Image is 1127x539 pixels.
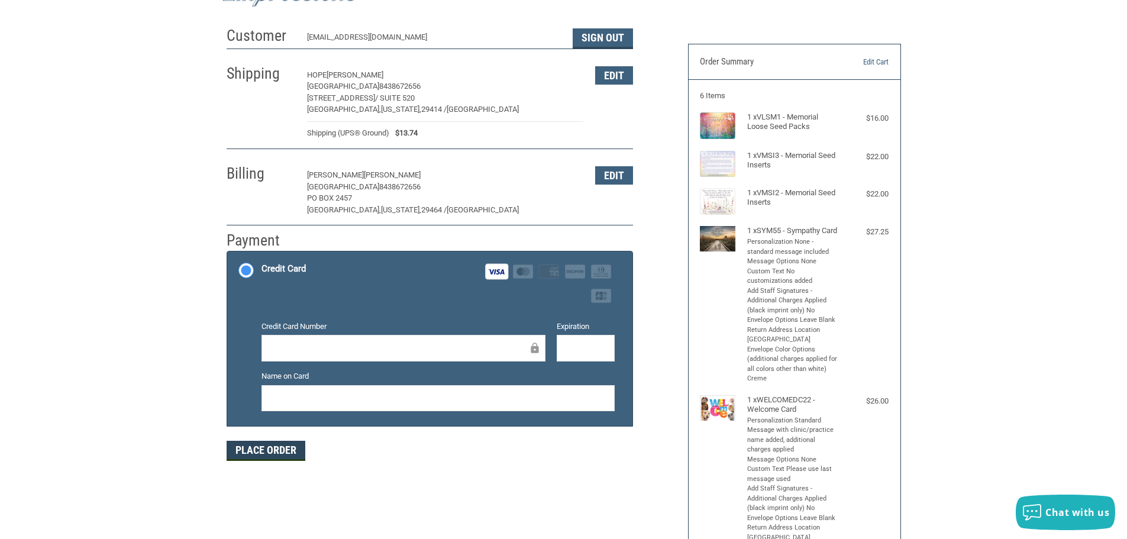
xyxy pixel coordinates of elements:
h3: 6 Items [700,91,889,101]
button: Chat with us [1016,495,1115,530]
button: Edit [595,66,633,85]
li: Message Options None [747,455,839,465]
span: [GEOGRAPHIC_DATA], [307,105,381,114]
li: Personalization None - standard message included [747,237,839,257]
h2: Billing [227,164,296,183]
button: Place Order [227,441,305,461]
h2: Customer [227,26,296,46]
span: $13.74 [389,127,418,139]
li: Envelope Options Leave Blank [747,514,839,524]
li: Envelope Color Options (additional charges applied for all colors other than white) Creme [747,345,839,384]
span: [PERSON_NAME] [307,170,364,179]
li: Message Options None [747,257,839,267]
span: [GEOGRAPHIC_DATA] [307,82,379,91]
label: Expiration [557,321,615,333]
span: [US_STATE], [381,205,421,214]
li: Custom Text Please use last message used [747,464,839,484]
span: [GEOGRAPHIC_DATA] [447,105,519,114]
span: Shipping (UPS® Ground) [307,127,389,139]
span: [US_STATE], [381,105,421,114]
li: Custom Text No customizations added [747,267,839,286]
h4: 1 x WELCOMEDC22 - Welcome Card [747,395,839,415]
div: $27.25 [841,226,889,238]
div: $26.00 [841,395,889,407]
label: Credit Card Number [261,321,545,333]
span: [PERSON_NAME] [364,170,421,179]
h2: Payment [227,231,296,250]
span: 29464 / [421,205,447,214]
li: Personalization Standard Message with clinic/practice name added, additional charges applied [747,416,839,455]
a: Edit Cart [828,56,889,68]
span: [GEOGRAPHIC_DATA], [307,205,381,214]
li: Return Address Location [GEOGRAPHIC_DATA] [747,325,839,345]
h4: 1 x VMSI3 - Memorial Seed Inserts [747,151,839,170]
li: Envelope Options Leave Blank [747,315,839,325]
h4: 1 x SYM55 - Sympathy Card [747,226,839,235]
h3: Order Summary [700,56,828,68]
button: Edit [595,166,633,185]
span: PO BOX 2457 [307,193,352,202]
span: / SUITE 520 [375,93,415,102]
span: [GEOGRAPHIC_DATA] [447,205,519,214]
h2: Shipping [227,64,296,83]
span: 8438672656 [379,182,421,191]
div: [EMAIL_ADDRESS][DOMAIN_NAME] [307,31,561,49]
span: Chat with us [1045,506,1109,519]
span: HOPE [307,70,327,79]
div: $22.00 [841,188,889,200]
h4: 1 x VMSI2 - Memorial Seed Inserts [747,188,839,208]
span: [PERSON_NAME] [327,70,383,79]
span: 29414 / [421,105,447,114]
li: Add Staff Signatures - Additional Charges Applied (black imprint only) No [747,286,839,316]
span: [STREET_ADDRESS] [307,93,375,102]
div: Credit Card [261,259,306,279]
li: Add Staff Signatures - Additional Charges Applied (black imprint only) No [747,484,839,514]
div: $22.00 [841,151,889,163]
span: [GEOGRAPHIC_DATA] [307,182,379,191]
label: Name on Card [261,370,615,382]
h4: 1 x VLSM1 - Memorial Loose Seed Packs [747,112,839,132]
span: 8438672656 [379,82,421,91]
div: $16.00 [841,112,889,124]
button: Sign Out [573,28,633,49]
